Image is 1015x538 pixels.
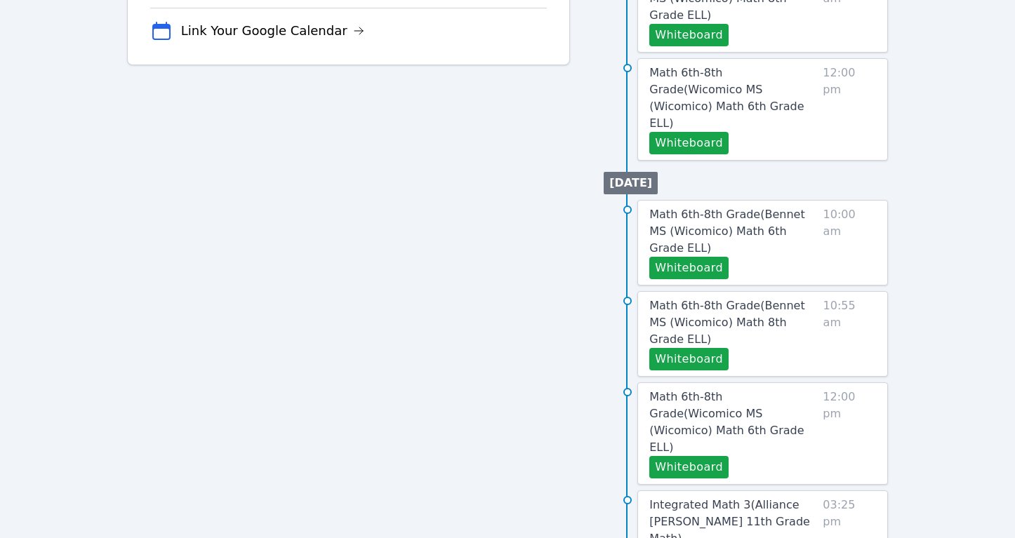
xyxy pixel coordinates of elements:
[649,456,729,478] button: Whiteboard
[649,66,804,130] span: Math 6th-8th Grade ( Wicomico MS (Wicomico) Math 6th Grade ELL )
[649,65,817,132] a: Math 6th-8th Grade(Wicomico MS (Wicomico) Math 6th Grade ELL)
[649,390,804,454] span: Math 6th-8th Grade ( Wicomico MS (Wicomico) Math 6th Grade ELL )
[649,206,817,257] a: Math 6th-8th Grade(Bennet MS (Wicomico) Math 6th Grade ELL)
[649,208,804,255] span: Math 6th-8th Grade ( Bennet MS (Wicomico) Math 6th Grade ELL )
[604,172,658,194] li: [DATE]
[181,21,364,41] a: Link Your Google Calendar
[649,389,817,456] a: Math 6th-8th Grade(Wicomico MS (Wicomico) Math 6th Grade ELL)
[649,299,804,346] span: Math 6th-8th Grade ( Bennet MS (Wicomico) Math 8th Grade ELL )
[823,297,877,370] span: 10:55 am
[823,206,877,279] span: 10:00 am
[649,297,817,348] a: Math 6th-8th Grade(Bennet MS (Wicomico) Math 8th Grade ELL)
[649,24,729,46] button: Whiteboard
[823,65,876,154] span: 12:00 pm
[649,132,729,154] button: Whiteboard
[823,389,876,478] span: 12:00 pm
[649,348,729,370] button: Whiteboard
[649,257,729,279] button: Whiteboard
